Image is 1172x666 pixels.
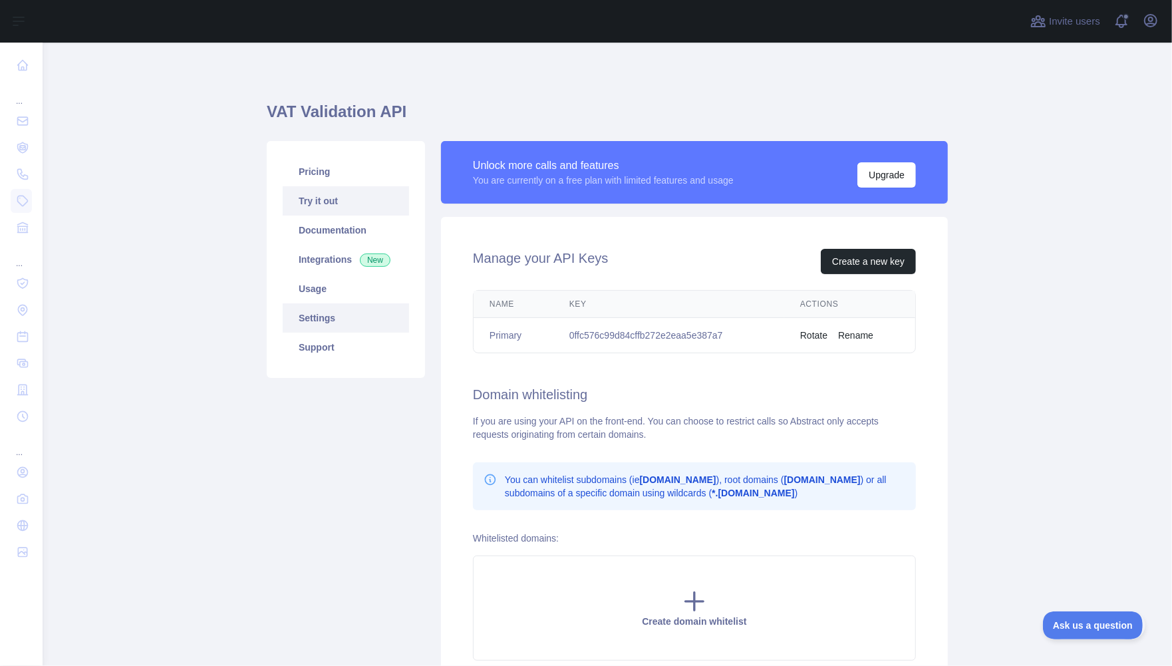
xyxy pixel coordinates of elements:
[473,158,734,174] div: Unlock more calls and features
[1028,11,1103,32] button: Invite users
[283,303,409,333] a: Settings
[642,616,746,627] span: Create domain whitelist
[821,249,916,274] button: Create a new key
[283,157,409,186] a: Pricing
[505,473,905,500] p: You can whitelist subdomains (ie ), root domains ( ) or all subdomains of a specific domain using...
[11,431,32,458] div: ...
[473,249,608,274] h2: Manage your API Keys
[784,291,915,318] th: Actions
[800,329,827,342] button: Rotate
[473,415,916,441] div: If you are using your API on the front-end. You can choose to restrict calls so Abstract only acc...
[360,253,390,267] span: New
[283,245,409,274] a: Integrations New
[1043,611,1145,639] iframe: Toggle Customer Support
[283,186,409,216] a: Try it out
[474,318,553,353] td: Primary
[857,162,916,188] button: Upgrade
[283,333,409,362] a: Support
[1049,14,1100,29] span: Invite users
[283,274,409,303] a: Usage
[283,216,409,245] a: Documentation
[267,101,948,133] h1: VAT Validation API
[838,329,873,342] button: Rename
[473,174,734,187] div: You are currently on a free plan with limited features and usage
[784,474,861,485] b: [DOMAIN_NAME]
[553,291,784,318] th: Key
[712,488,794,498] b: *.[DOMAIN_NAME]
[11,80,32,106] div: ...
[553,318,784,353] td: 0ffc576c99d84cffb272e2eaa5e387a7
[11,242,32,269] div: ...
[640,474,716,485] b: [DOMAIN_NAME]
[474,291,553,318] th: Name
[473,533,559,544] label: Whitelisted domains:
[473,385,916,404] h2: Domain whitelisting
